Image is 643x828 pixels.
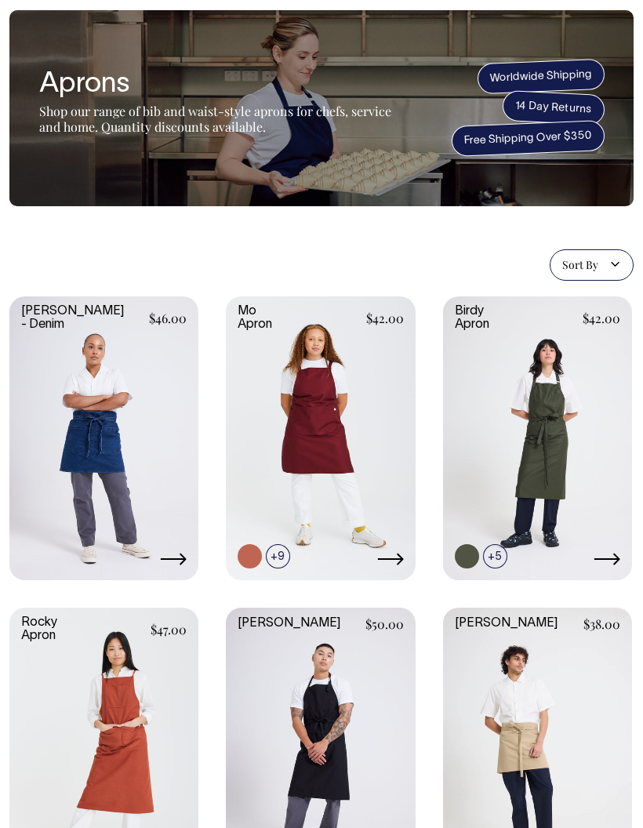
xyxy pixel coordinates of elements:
[562,257,598,273] span: Sort By
[502,90,605,126] span: 14 Day Returns
[39,69,392,100] h1: Aprons
[483,544,507,568] span: +5
[451,120,605,157] span: Free Shipping Over $350
[477,59,605,95] span: Worldwide Shipping
[39,103,391,135] span: Shop our range of bib and waist-style aprons for chefs, service and home. Quantity discounts avai...
[266,544,290,568] span: +9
